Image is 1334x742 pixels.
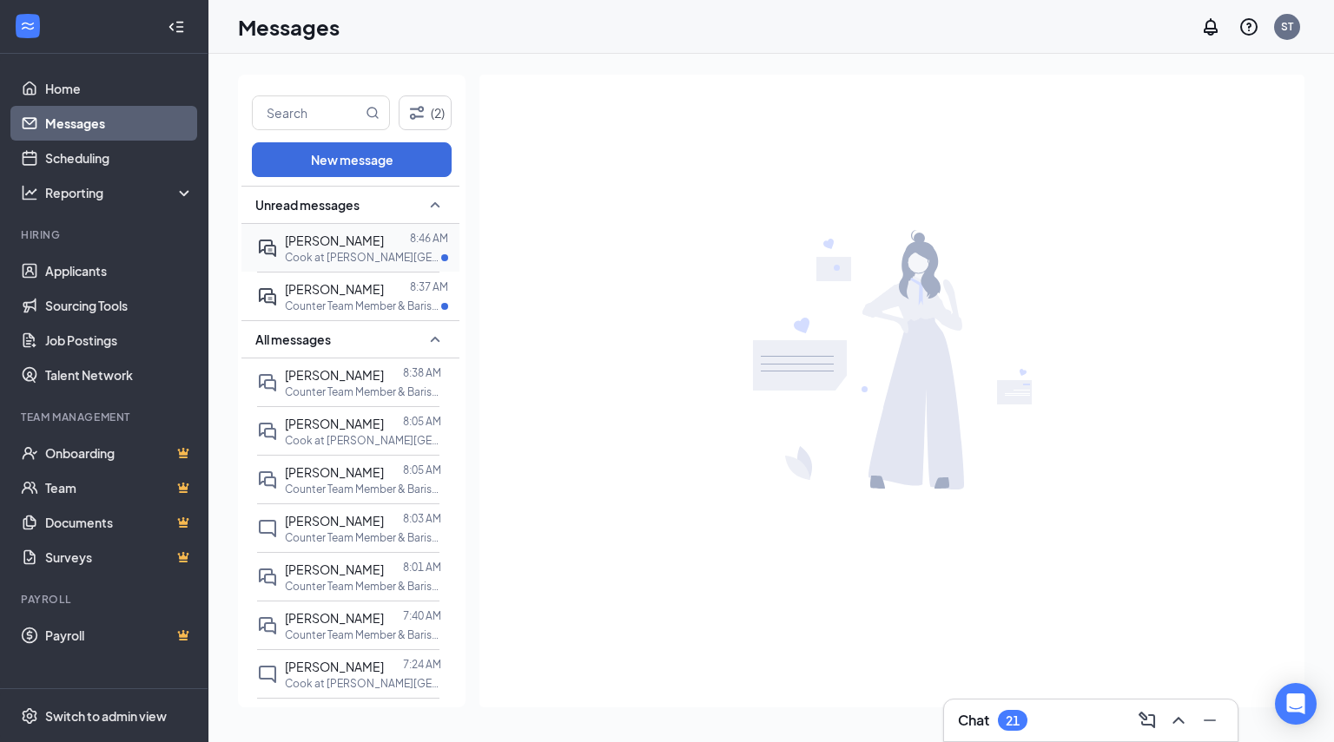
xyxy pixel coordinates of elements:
p: Counter Team Member & Barista at [PERSON_NAME][GEOGRAPHIC_DATA] [285,627,441,642]
svg: ChatInactive [257,518,278,539]
p: Counter Team Member & Barista at [PERSON_NAME][GEOGRAPHIC_DATA] [285,384,441,399]
svg: DoubleChat [257,567,278,588]
p: Counter Team Member & Barista at [PERSON_NAME][GEOGRAPHIC_DATA] [285,482,441,496]
a: Scheduling [45,141,194,175]
svg: ChatInactive [257,664,278,685]
span: [PERSON_NAME] [285,416,384,431]
svg: DoubleChat [257,421,278,442]
a: OnboardingCrown [45,436,194,470]
svg: QuestionInfo [1238,16,1259,37]
svg: Notifications [1200,16,1221,37]
svg: Settings [21,707,38,725]
p: Cook at [PERSON_NAME][GEOGRAPHIC_DATA] [285,250,441,265]
a: DocumentsCrown [45,505,194,540]
div: Hiring [21,227,190,242]
svg: ActiveDoubleChat [257,238,278,259]
div: Reporting [45,184,195,201]
svg: ActiveDoubleChat [257,286,278,307]
a: Talent Network [45,358,194,392]
button: Filter (2) [399,95,452,130]
div: Payroll [21,592,190,607]
span: [PERSON_NAME] [285,233,384,248]
svg: Filter [406,102,427,123]
svg: ChevronUp [1168,710,1189,731]
button: ComposeMessage [1133,706,1161,734]
span: [PERSON_NAME] [285,659,384,674]
a: TeamCrown [45,470,194,505]
span: Unread messages [255,196,360,213]
a: SurveysCrown [45,540,194,575]
svg: DoubleChat [257,469,278,490]
div: Open Intercom Messenger [1275,683,1317,725]
svg: Collapse [168,18,185,36]
div: 21 [1006,713,1020,728]
span: [PERSON_NAME] [285,561,384,577]
input: Search [253,96,362,129]
p: Cook at [PERSON_NAME][GEOGRAPHIC_DATA] [285,676,441,691]
div: ST [1281,19,1293,34]
svg: MagnifyingGlass [366,106,380,120]
p: 8:03 AM [403,511,441,526]
svg: DoubleChat [257,615,278,636]
svg: Analysis [21,184,38,201]
span: [PERSON_NAME] [285,281,384,297]
a: Applicants [45,253,194,288]
a: Sourcing Tools [45,288,194,323]
p: 7:40 AM [403,608,441,623]
p: 8:05 AM [403,463,441,477]
a: Home [45,71,194,106]
p: 8:37 AM [410,279,448,294]
span: [PERSON_NAME] [285,513,384,529]
svg: ComposeMessage [1137,710,1158,731]
p: 7:20 AM [403,706,441,720]
p: 8:05 AM [403,414,441,429]
svg: SmallChevronUp [425,329,446,350]
button: ChevronUp [1165,706,1192,734]
a: Job Postings [45,323,194,358]
button: New message [252,142,452,177]
h1: Messages [238,12,340,42]
p: Counter Team Member & Barista at [PERSON_NAME][GEOGRAPHIC_DATA] [285,579,441,594]
div: Team Management [21,410,190,424]
svg: SmallChevronUp [425,194,446,215]
a: Messages [45,106,194,141]
svg: Minimize [1199,710,1220,731]
a: PayrollCrown [45,618,194,653]
span: [PERSON_NAME] [285,367,384,383]
p: 8:38 AM [403,365,441,380]
span: All messages [255,331,331,348]
button: Minimize [1196,706,1224,734]
svg: DoubleChat [257,372,278,393]
span: [PERSON_NAME] [285,610,384,626]
h3: Chat [958,711,989,730]
span: [PERSON_NAME] [285,464,384,480]
p: Cook at [PERSON_NAME][GEOGRAPHIC_DATA] [285,433,441,448]
p: 8:01 AM [403,560,441,575]
p: Counter Team Member & Barista at [PERSON_NAME][GEOGRAPHIC_DATA] [285,530,441,545]
div: Switch to admin view [45,707,167,725]
p: 8:46 AM [410,231,448,246]
p: 7:24 AM [403,657,441,672]
p: Counter Team Member & Barista at [PERSON_NAME][GEOGRAPHIC_DATA] [285,299,441,313]
svg: WorkstreamLogo [19,17,36,35]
